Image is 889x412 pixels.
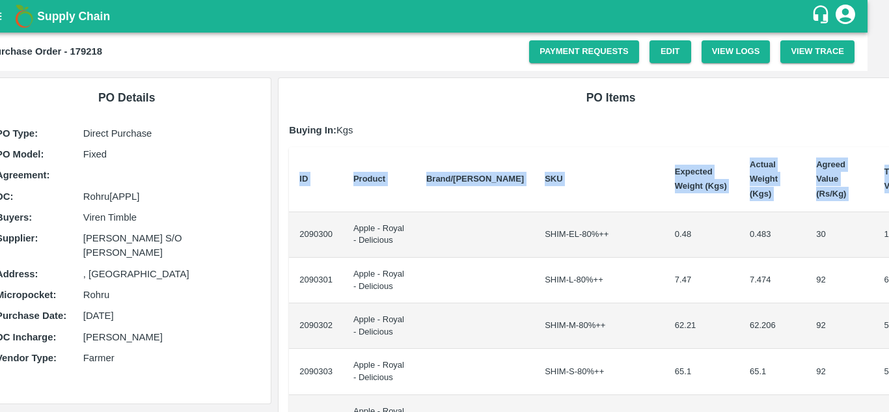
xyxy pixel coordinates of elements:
[299,174,308,184] b: ID
[343,303,416,349] td: Apple - Royal - Delicious
[83,330,258,344] p: [PERSON_NAME]
[816,159,846,199] b: Agreed Value (Rs/Kg)
[834,3,857,30] div: account of current user
[534,212,664,258] td: SHIM-EL-80%++
[650,40,691,63] a: Edit
[37,7,811,25] a: Supply Chain
[739,349,806,394] td: 65.1
[702,40,771,63] button: View Logs
[83,210,258,225] p: Viren Timble
[534,258,664,303] td: SHIM-L-80%++
[83,309,258,323] p: [DATE]
[289,349,343,394] td: 2090303
[534,349,664,394] td: SHIM-S-80%++
[664,258,739,303] td: 7.47
[529,40,639,63] a: Payment Requests
[83,147,258,161] p: Fixed
[11,3,37,29] img: logo
[806,349,873,394] td: 92
[780,40,855,63] button: View Trace
[83,288,258,302] p: Rohru
[739,212,806,258] td: 0.483
[750,159,778,199] b: Actual Weight (Kgs)
[806,258,873,303] td: 92
[83,189,258,204] p: Rohru[APPL]
[37,10,110,23] b: Supply Chain
[545,174,562,184] b: SKU
[83,351,258,365] p: Farmer
[664,303,739,349] td: 62.21
[83,267,258,281] p: , [GEOGRAPHIC_DATA]
[83,126,258,141] p: Direct Purchase
[664,349,739,394] td: 65.1
[289,125,336,135] b: Buying In:
[353,174,385,184] b: Product
[739,258,806,303] td: 7.474
[289,258,343,303] td: 2090301
[343,349,416,394] td: Apple - Royal - Delicious
[343,258,416,303] td: Apple - Royal - Delicious
[343,212,416,258] td: Apple - Royal - Delicious
[83,231,258,260] p: [PERSON_NAME] S/O [PERSON_NAME]
[289,303,343,349] td: 2090302
[811,5,834,28] div: customer-support
[289,212,343,258] td: 2090300
[675,167,727,191] b: Expected Weight (Kgs)
[806,303,873,349] td: 92
[534,303,664,349] td: SHIM-M-80%++
[426,174,524,184] b: Brand/[PERSON_NAME]
[806,212,873,258] td: 30
[739,303,806,349] td: 62.206
[664,212,739,258] td: 0.48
